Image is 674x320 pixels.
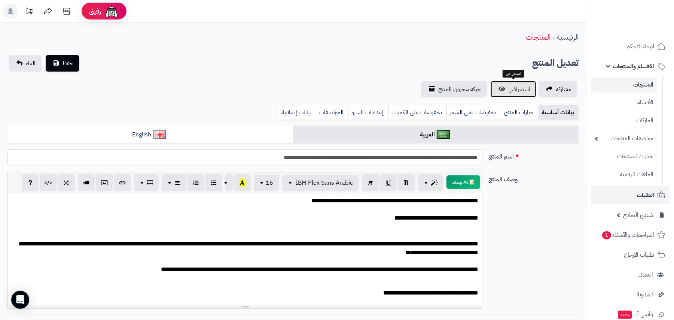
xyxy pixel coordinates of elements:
[503,70,524,78] div: استعراض
[20,4,39,21] a: تحديثات المنصة
[509,85,530,94] span: استعراض
[613,61,654,72] span: الأقسام والمنتجات
[591,37,670,55] a: لوحة التحكم
[278,105,316,120] a: بيانات إضافية
[626,41,654,52] span: لوحة التحكم
[89,7,101,16] span: رفيق
[7,126,293,144] a: English
[46,55,79,72] button: حفظ
[591,226,670,244] a: المراجعات والأسئلة1
[446,175,480,189] button: 📝 AI وصف
[421,81,487,97] a: حركة مخزون المنتج
[591,94,657,111] a: الأقسام
[591,112,657,129] a: الماركات
[591,148,657,164] a: خيارات المنتجات
[491,81,536,97] a: استعراض
[637,190,654,200] span: الطلبات
[591,77,657,93] a: المنتجات
[556,85,571,94] span: مشاركه
[11,291,29,309] div: Open Intercom Messenger
[485,172,582,184] label: وصف المنتج
[532,55,579,71] h2: تعديل المنتج
[591,166,657,182] a: الملفات الرقمية
[617,309,653,320] span: وآتس آب
[348,105,388,120] a: إعدادات السيو
[296,178,353,187] span: IBM Plex Sans Arabic
[601,230,654,240] span: المراجعات والأسئلة
[438,85,481,94] span: حركة مخزون المنتج
[624,250,654,260] span: طلبات الإرجاع
[638,269,653,280] span: العملاء
[293,126,579,144] a: العربية
[637,289,653,300] span: المدونة
[254,175,279,191] button: 16
[26,59,36,68] span: الغاء
[591,266,670,284] a: العملاء
[485,149,582,161] label: اسم المنتج
[539,81,577,97] a: مشاركه
[526,31,551,43] a: المنتجات
[501,105,539,120] a: خيارات المنتج
[539,105,579,120] a: بيانات أساسية
[618,311,632,319] span: جديد
[437,130,450,139] img: العربية
[104,4,119,19] img: ai-face.png
[282,175,359,191] button: IBM Plex Sans Arabic
[591,246,670,264] a: طلبات الإرجاع
[266,178,273,187] span: 16
[9,55,42,72] a: الغاء
[388,105,446,120] a: تخفيضات على الكميات
[591,130,657,147] a: مواصفات المنتجات
[591,186,670,204] a: الطلبات
[153,130,167,139] img: English
[556,31,579,43] a: الرئيسية
[62,59,73,68] span: حفظ
[623,210,653,220] span: مُنشئ النماذج
[602,231,611,239] span: 1
[446,105,501,120] a: تخفيضات على السعر
[591,286,670,304] a: المدونة
[316,105,348,120] a: المواصفات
